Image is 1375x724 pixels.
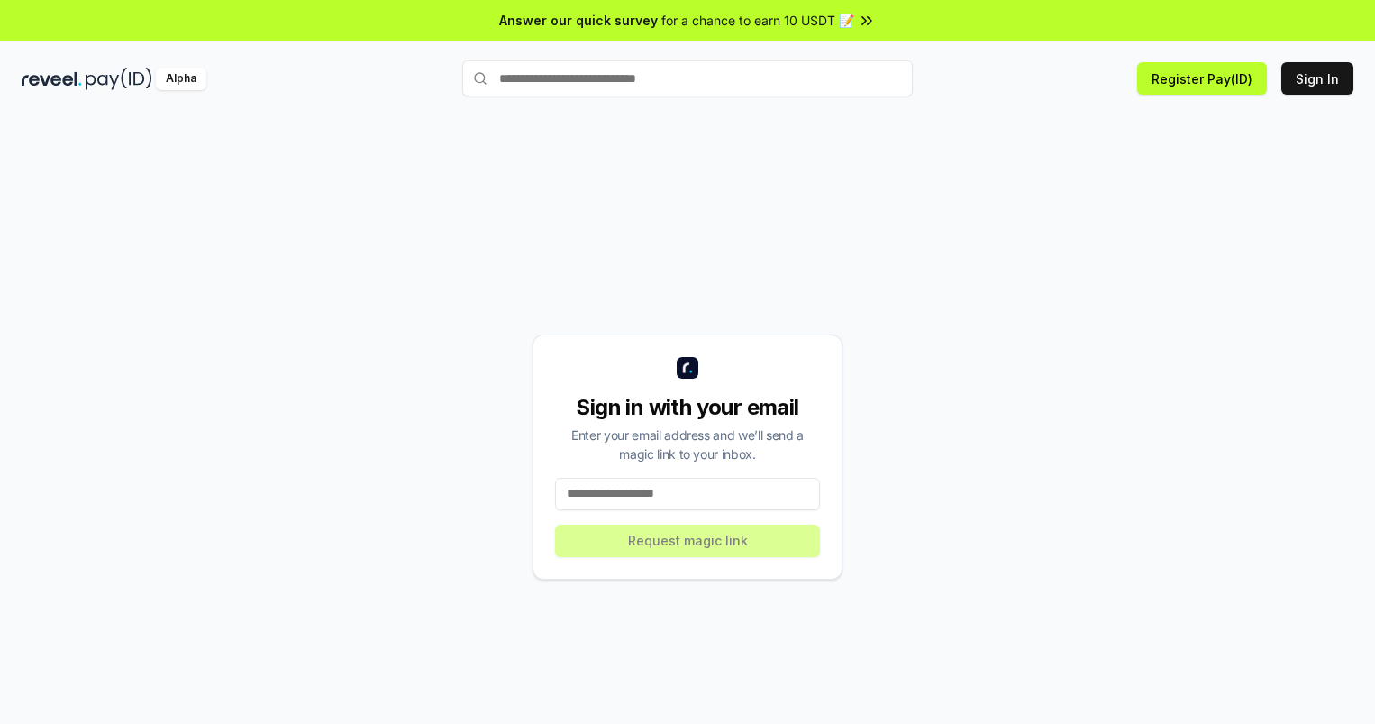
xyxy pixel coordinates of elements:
button: Register Pay(ID) [1137,62,1267,95]
div: Enter your email address and we’ll send a magic link to your inbox. [555,426,820,463]
button: Sign In [1281,62,1353,95]
div: Sign in with your email [555,393,820,422]
div: Alpha [156,68,206,90]
span: for a chance to earn 10 USDT 📝 [661,11,854,30]
span: Answer our quick survey [499,11,658,30]
img: logo_small [677,357,698,379]
img: pay_id [86,68,152,90]
img: reveel_dark [22,68,82,90]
